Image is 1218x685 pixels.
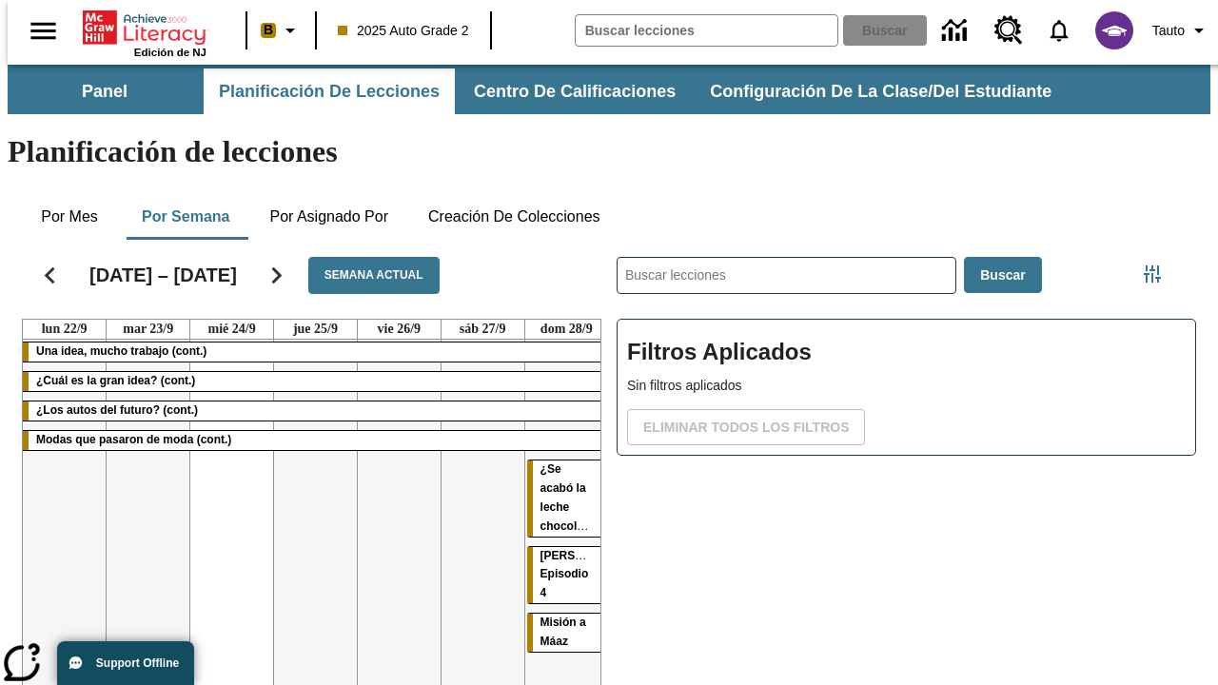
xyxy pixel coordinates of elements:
[527,460,606,537] div: ¿Se acabó la leche chocolateada?
[627,329,1186,376] h2: Filtros Aplicados
[1034,6,1084,55] a: Notificaciones
[308,257,440,294] button: Semana actual
[618,258,955,293] input: Buscar lecciones
[537,320,597,339] a: 28 de septiembre de 2025
[23,342,608,362] div: Una idea, mucho trabajo (cont.)
[26,251,74,300] button: Regresar
[89,264,237,286] h2: [DATE] – [DATE]
[23,401,608,421] div: ¿Los autos del futuro? (cont.)
[474,81,676,103] span: Centro de calificaciones
[540,549,640,600] span: Elena Menope: Episodio 4
[617,319,1196,456] div: Filtros Aplicados
[413,194,616,240] button: Creación de colecciones
[15,3,71,59] button: Abrir el menú lateral
[10,68,200,114] button: Panel
[1084,6,1145,55] button: Escoja un nuevo avatar
[983,5,1034,56] a: Centro de recursos, Se abrirá en una pestaña nueva.
[374,320,425,339] a: 26 de septiembre de 2025
[456,320,510,339] a: 27 de septiembre de 2025
[710,81,1051,103] span: Configuración de la clase/del estudiante
[36,433,231,446] span: Modas que pasaron de moda (cont.)
[264,18,273,42] span: B
[695,68,1067,114] button: Configuración de la clase/del estudiante
[36,403,198,417] span: ¿Los autos del futuro? (cont.)
[253,13,309,48] button: Boost El color de la clase es anaranjado claro. Cambiar el color de la clase.
[289,320,342,339] a: 25 de septiembre de 2025
[964,257,1041,294] button: Buscar
[83,9,206,47] a: Portada
[527,614,606,652] div: Misión a Máaz
[1145,13,1218,48] button: Perfil/Configuración
[1095,11,1133,49] img: avatar image
[204,68,455,114] button: Planificación de lecciones
[252,251,301,300] button: Seguir
[8,68,1069,114] div: Subbarra de navegación
[527,547,606,604] div: Elena Menope: Episodio 4
[8,65,1210,114] div: Subbarra de navegación
[83,7,206,58] div: Portada
[96,656,179,670] span: Support Offline
[254,194,403,240] button: Por asignado por
[627,376,1186,396] p: Sin filtros aplicados
[219,81,440,103] span: Planificación de lecciones
[57,641,194,685] button: Support Offline
[1152,21,1185,41] span: Tauto
[127,194,245,240] button: Por semana
[22,194,117,240] button: Por mes
[23,431,608,450] div: Modas que pasaron de moda (cont.)
[205,320,260,339] a: 24 de septiembre de 2025
[23,372,608,391] div: ¿Cuál es la gran idea? (cont.)
[338,21,469,41] span: 2025 Auto Grade 2
[36,344,206,358] span: Una idea, mucho trabajo (cont.)
[82,81,128,103] span: Panel
[8,134,1210,169] h1: Planificación de lecciones
[36,374,195,387] span: ¿Cuál es la gran idea? (cont.)
[134,47,206,58] span: Edición de NJ
[576,15,837,46] input: Buscar campo
[540,616,586,648] span: Misión a Máaz
[1133,255,1171,293] button: Menú lateral de filtros
[459,68,691,114] button: Centro de calificaciones
[931,5,983,57] a: Centro de información
[38,320,91,339] a: 22 de septiembre de 2025
[119,320,177,339] a: 23 de septiembre de 2025
[540,462,620,533] span: ¿Se acabó la leche chocolateada?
